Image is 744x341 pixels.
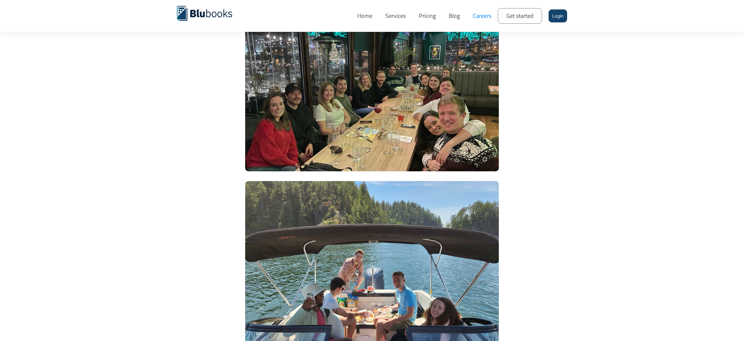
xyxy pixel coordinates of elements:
[466,5,498,27] a: Careers
[549,9,567,22] a: Login
[442,5,466,27] a: Blog
[177,5,242,21] a: home
[351,5,379,27] a: Home
[412,5,442,27] a: Pricing
[379,5,412,27] a: Services
[498,8,542,24] a: Get started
